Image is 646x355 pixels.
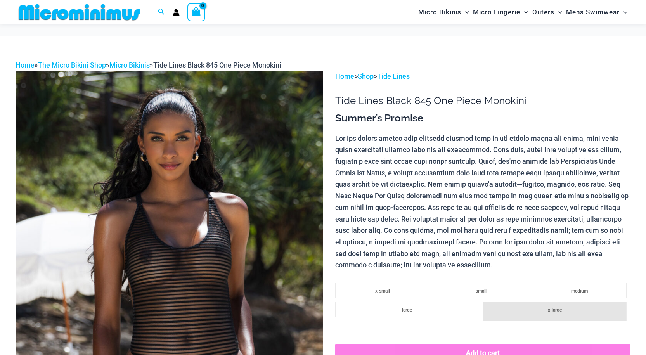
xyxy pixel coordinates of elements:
[476,288,487,294] span: small
[335,72,354,80] a: Home
[520,2,528,22] span: Menu Toggle
[109,61,150,69] a: Micro Bikinis
[335,112,630,125] h3: Summer’s Promise
[473,2,520,22] span: Micro Lingerie
[554,2,562,22] span: Menu Toggle
[566,2,620,22] span: Mens Swimwear
[530,2,564,22] a: OutersMenu ToggleMenu Toggle
[548,307,562,313] span: x-large
[16,3,143,21] img: MM SHOP LOGO FLAT
[375,288,390,294] span: x-small
[335,302,479,317] li: large
[335,283,430,298] li: x-small
[434,283,528,298] li: small
[461,2,469,22] span: Menu Toggle
[620,2,627,22] span: Menu Toggle
[564,2,629,22] a: Mens SwimwearMenu ToggleMenu Toggle
[415,1,630,23] nav: Site Navigation
[483,302,627,321] li: x-large
[532,2,554,22] span: Outers
[335,95,630,107] h1: Tide Lines Black 845 One Piece Monokini
[187,3,205,21] a: View Shopping Cart, empty
[335,133,630,271] p: Lor ips dolors ametco adip elitsedd eiusmod temp in utl etdolo magna ali enima, mini venia quisn ...
[153,61,281,69] span: Tide Lines Black 845 One Piece Monokini
[418,2,461,22] span: Micro Bikinis
[532,283,627,298] li: medium
[416,2,471,22] a: Micro BikinisMenu ToggleMenu Toggle
[173,9,180,16] a: Account icon link
[335,71,630,82] p: > >
[471,2,530,22] a: Micro LingerieMenu ToggleMenu Toggle
[16,61,35,69] a: Home
[38,61,106,69] a: The Micro Bikini Shop
[358,72,374,80] a: Shop
[571,288,588,294] span: medium
[402,307,412,313] span: large
[16,61,281,69] span: » » »
[377,72,410,80] a: Tide Lines
[158,7,165,17] a: Search icon link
